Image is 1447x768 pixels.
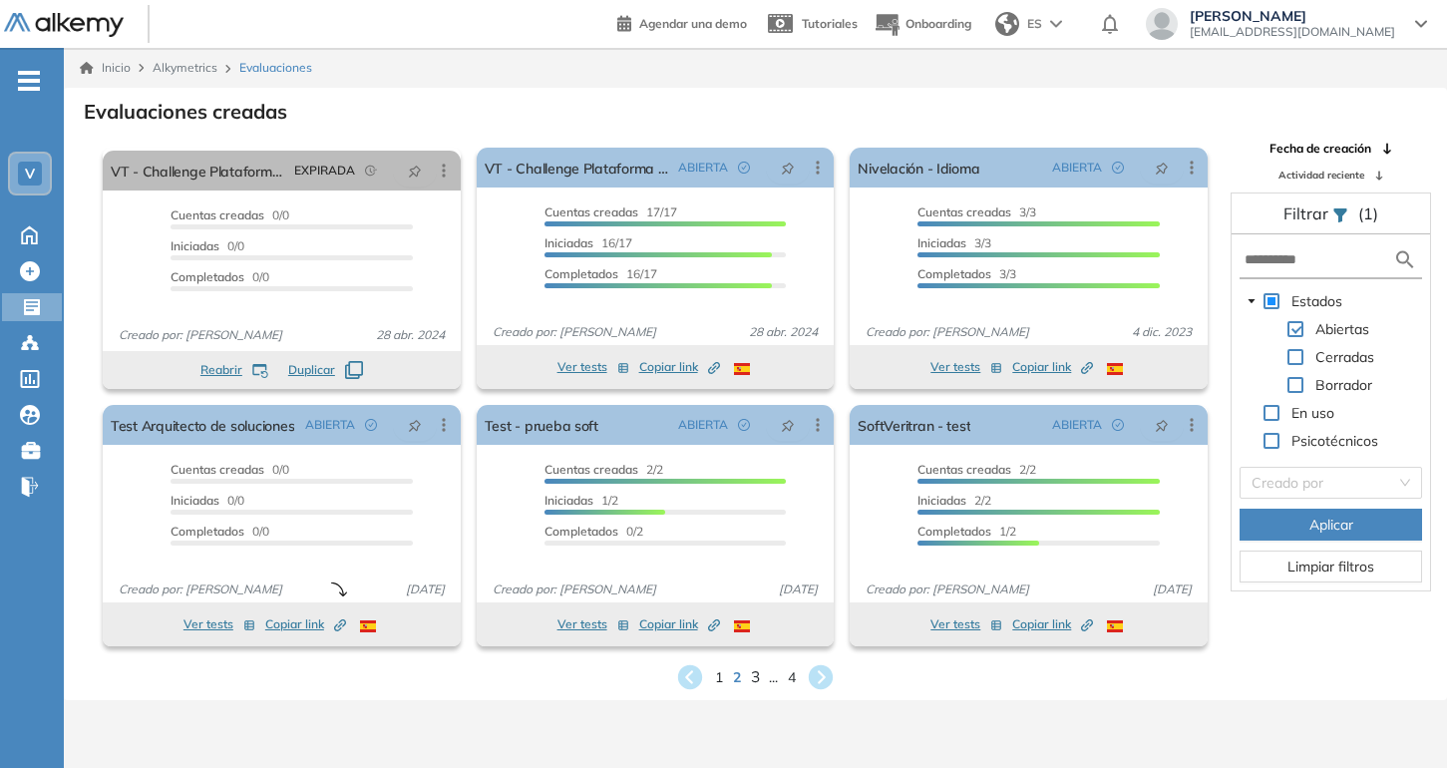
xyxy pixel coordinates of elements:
span: 4 [788,667,796,688]
button: pushpin [393,409,437,441]
span: Evaluaciones [239,59,312,77]
button: pushpin [766,152,810,184]
button: pushpin [1140,409,1184,441]
span: 2/2 [917,493,991,508]
span: check-circle [738,162,750,174]
button: pushpin [393,155,437,187]
span: Alkymetrics [153,60,217,75]
img: ESP [360,620,376,632]
button: Copiar link [639,355,720,379]
span: En uso [1287,401,1338,425]
button: Aplicar [1240,509,1422,541]
span: Abiertas [1311,317,1373,341]
span: 16/17 [544,266,657,281]
span: ABIERTA [678,416,728,434]
button: pushpin [1140,152,1184,184]
span: Iniciadas [171,493,219,508]
button: Ver tests [930,612,1002,636]
img: ESP [734,363,750,375]
span: Psicotécnicos [1291,432,1378,450]
span: pushpin [408,163,422,179]
span: check-circle [1112,162,1124,174]
span: Creado por: [PERSON_NAME] [858,323,1037,341]
span: Iniciadas [171,238,219,253]
span: 3/3 [917,235,991,250]
span: 3 [751,665,760,688]
span: Completados [171,524,244,539]
span: pushpin [1155,417,1169,433]
span: Cuentas creadas [917,462,1011,477]
button: Ver tests [183,612,255,636]
span: ABIERTA [1052,416,1102,434]
span: Tutoriales [802,16,858,31]
span: Completados [544,266,618,281]
span: 0/0 [171,493,244,508]
button: Ver tests [557,355,629,379]
span: 17/17 [544,204,677,219]
span: [DATE] [771,580,826,598]
span: [DATE] [398,580,453,598]
span: Copiar link [639,615,720,633]
span: 3/3 [917,266,1016,281]
span: Completados [917,524,991,539]
span: Cuentas creadas [171,207,264,222]
button: Duplicar [288,361,363,379]
i: - [18,79,40,83]
span: 28 abr. 2024 [368,326,453,344]
span: pushpin [781,417,795,433]
span: 1/2 [544,493,618,508]
span: caret-down [1247,296,1257,306]
span: Creado por: [PERSON_NAME] [485,323,664,341]
span: ... [769,667,778,688]
span: pushpin [781,160,795,176]
img: arrow [1050,20,1062,28]
span: Reabrir [200,361,242,379]
span: pushpin [408,417,422,433]
span: 4 dic. 2023 [1124,323,1200,341]
span: Limpiar filtros [1287,556,1374,577]
button: Onboarding [874,3,971,46]
span: 1 [715,667,723,688]
img: ESP [1107,620,1123,632]
span: check-circle [738,419,750,431]
span: Onboarding [905,16,971,31]
span: ABIERTA [678,159,728,177]
button: Ver tests [557,612,629,636]
span: Iniciadas [544,235,593,250]
img: ESP [734,620,750,632]
span: Abiertas [1315,320,1369,338]
span: Creado por: [PERSON_NAME] [485,580,664,598]
button: pushpin [766,409,810,441]
span: 16/17 [544,235,632,250]
span: Copiar link [639,358,720,376]
span: En uso [1291,404,1334,422]
span: Completados [544,524,618,539]
span: (1) [1358,201,1378,225]
span: 0/2 [544,524,643,539]
span: Completados [171,269,244,284]
span: Copiar link [1012,615,1093,633]
button: Copiar link [265,612,346,636]
button: Ver tests [930,355,1002,379]
span: 0/0 [171,207,289,222]
span: Filtrar [1283,203,1332,223]
span: Cuentas creadas [544,462,638,477]
a: VT - Challenge Plataforma - Onboarding 2024 [111,151,286,191]
span: 0/0 [171,462,289,477]
span: EXPIRADA [294,162,355,180]
span: Agendar una demo [639,16,747,31]
span: ABIERTA [305,416,355,434]
img: search icon [1393,247,1417,272]
span: Iniciadas [917,235,966,250]
span: Creado por: [PERSON_NAME] [111,326,290,344]
span: [PERSON_NAME] [1190,8,1395,24]
span: Cerradas [1315,348,1374,366]
a: Nivelación - Idioma [858,148,979,188]
span: Completados [917,266,991,281]
h3: Evaluaciones creadas [84,100,287,124]
button: Reabrir [200,361,268,379]
a: Test Arquitecto de soluciones [111,405,294,445]
span: 28 abr. 2024 [741,323,826,341]
span: 0/0 [171,524,269,539]
a: Inicio [80,59,131,77]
